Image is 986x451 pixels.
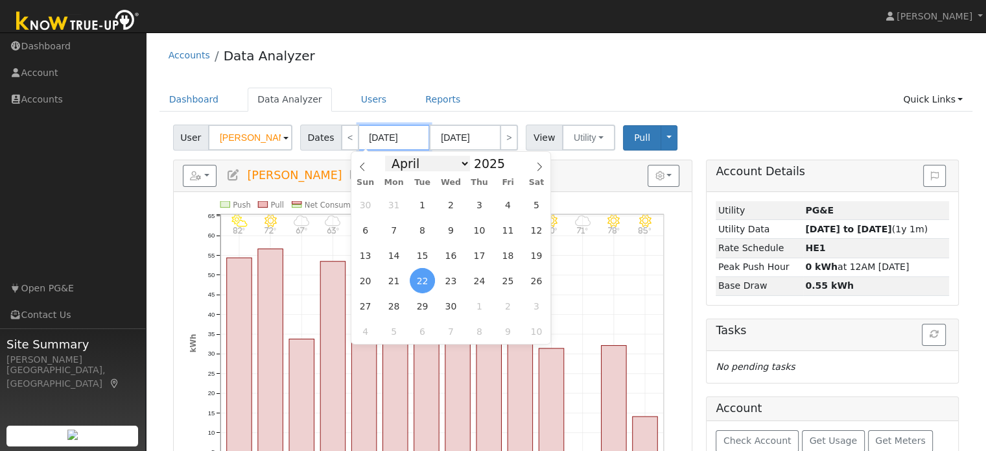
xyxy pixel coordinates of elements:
span: April 12, 2025 [524,217,549,243]
select: Month [385,156,470,171]
span: April 11, 2025 [495,217,521,243]
span: May 10, 2025 [524,319,549,344]
text: Push [233,201,251,210]
span: May 5, 2025 [381,319,406,344]
input: Year [470,156,517,171]
p: 82° [228,227,250,234]
span: April 6, 2025 [353,217,378,243]
span: April 24, 2025 [467,268,492,293]
span: April 30, 2025 [438,293,464,319]
text: Pull [270,201,284,210]
td: Utility [716,201,803,220]
input: Select a User [208,125,292,151]
div: [PERSON_NAME] [6,353,139,367]
img: retrieve [67,430,78,440]
button: Utility [562,125,615,151]
span: April 2, 2025 [438,192,464,217]
span: Tue [408,178,437,187]
h5: Account Details [716,165,949,178]
a: > [500,125,518,151]
span: May 7, 2025 [438,319,464,344]
span: April 27, 2025 [353,293,378,319]
span: April 1, 2025 [410,192,435,217]
a: Accounts [169,50,210,60]
text: 45 [207,291,215,299]
span: May 2, 2025 [495,293,521,319]
span: Sat [522,178,550,187]
text: 20 [207,389,215,396]
a: Users [351,88,397,112]
span: Wed [437,178,465,187]
i: 5/05 - Clear [639,215,651,227]
text: kWh [188,334,197,353]
p: 63° [322,227,344,234]
span: [PERSON_NAME] [897,11,972,21]
span: April 25, 2025 [495,268,521,293]
p: 72° [259,227,281,234]
span: (1y 1m) [805,224,928,234]
span: Mon [380,178,408,187]
strong: 0 kWh [805,262,838,272]
span: Fri [493,178,522,187]
td: Utility Data [716,220,803,239]
span: May 6, 2025 [410,319,435,344]
td: Rate Schedule [716,239,803,258]
span: April 14, 2025 [381,243,406,268]
span: Get Usage [810,435,857,446]
a: Quick Links [893,88,972,112]
span: April 19, 2025 [524,243,549,268]
i: No pending tasks [716,361,795,372]
img: Know True-Up [10,7,146,36]
a: Edit User (35679) [226,169,241,182]
span: April 9, 2025 [438,217,464,243]
span: April 8, 2025 [410,217,435,243]
p: 71° [572,227,594,234]
a: Multi-Series Graph [349,169,363,182]
span: [PERSON_NAME] [247,169,342,182]
td: Peak Push Hour [716,258,803,276]
span: May 4, 2025 [353,319,378,344]
strong: G [805,243,825,253]
span: April 20, 2025 [353,268,378,293]
strong: 0.55 kWh [805,280,854,291]
text: 15 [207,409,215,417]
span: April 4, 2025 [495,192,521,217]
span: April 21, 2025 [381,268,406,293]
p: 80° [541,227,563,234]
td: Base Draw [716,276,803,295]
span: Sun [351,178,380,187]
span: April 5, 2025 [524,192,549,217]
h5: Account [716,402,762,415]
span: Site Summary [6,335,139,353]
span: April 23, 2025 [438,268,464,293]
span: View [526,125,563,151]
span: April 16, 2025 [438,243,464,268]
span: April 22, 2025 [410,268,435,293]
div: [GEOGRAPHIC_DATA], [GEOGRAPHIC_DATA] [6,363,139,391]
text: Net Consumption 580 kWh [304,201,405,210]
span: April 15, 2025 [410,243,435,268]
a: Data Analyzer [224,48,315,64]
p: 85° [634,227,656,234]
text: 30 [207,350,215,358]
span: March 30, 2025 [353,192,378,217]
span: May 8, 2025 [467,319,492,344]
span: April 18, 2025 [495,243,521,268]
a: Reports [416,88,470,112]
span: May 3, 2025 [524,293,549,319]
p: 67° [290,227,312,234]
h5: Tasks [716,324,949,337]
a: Dashboard [159,88,229,112]
i: 4/24 - MostlyCloudy [294,215,309,227]
span: April 3, 2025 [467,192,492,217]
span: April 26, 2025 [524,268,549,293]
a: Data Analyzer [248,88,332,112]
i: 4/23 - Clear [264,215,276,227]
text: 35 [207,330,215,337]
strong: ID: 17189346, authorized: 08/18/25 [805,205,834,215]
span: Pull [634,132,650,143]
span: April 7, 2025 [381,217,406,243]
text: 65 [207,212,215,219]
span: April 29, 2025 [410,293,435,319]
span: April 17, 2025 [467,243,492,268]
